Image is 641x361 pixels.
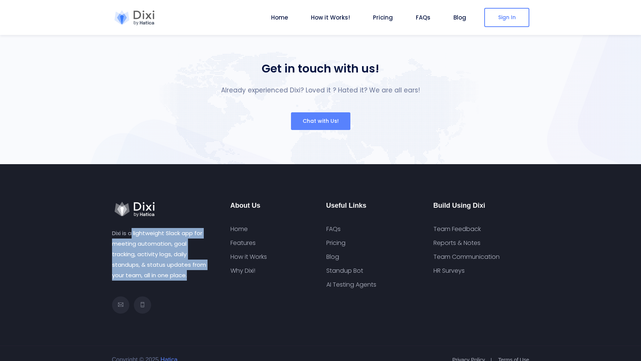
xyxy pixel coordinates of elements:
a: Why Dixi! [230,267,255,275]
h2: Get in touch with us! [182,59,460,78]
a: Home [268,13,291,22]
p: Already experienced Dixi? Loved it ? Hated it? We are all ears! [182,84,460,97]
a: AI Testing Agents [326,281,376,288]
a: HR Surveys [433,267,465,275]
a: How it Works [230,253,267,261]
a: Sign In [484,8,529,27]
a: Pricing [370,13,396,22]
a: Blog [326,253,339,261]
a: Pricing [326,239,346,247]
a: Team Communication [433,253,500,261]
a: Reports & Notes [433,239,480,247]
a: FAQs [326,225,341,233]
p: Dixi is a lightweight Slack app for meeting automation, goal tracking, activity logs, daily stand... [112,228,208,281]
h3: About Us [230,202,315,210]
button: Chat with Us! [291,112,350,130]
h3: Build Using Dixi [433,202,529,210]
a: Standup Bot [326,267,363,275]
h3: Useful Links [326,202,422,210]
a: Team Feedback [433,225,481,233]
a: FAQs [413,13,433,22]
a: How it Works! [308,13,353,22]
a: Features [230,239,256,247]
a: Blog [450,13,469,22]
a: Home [230,225,248,233]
